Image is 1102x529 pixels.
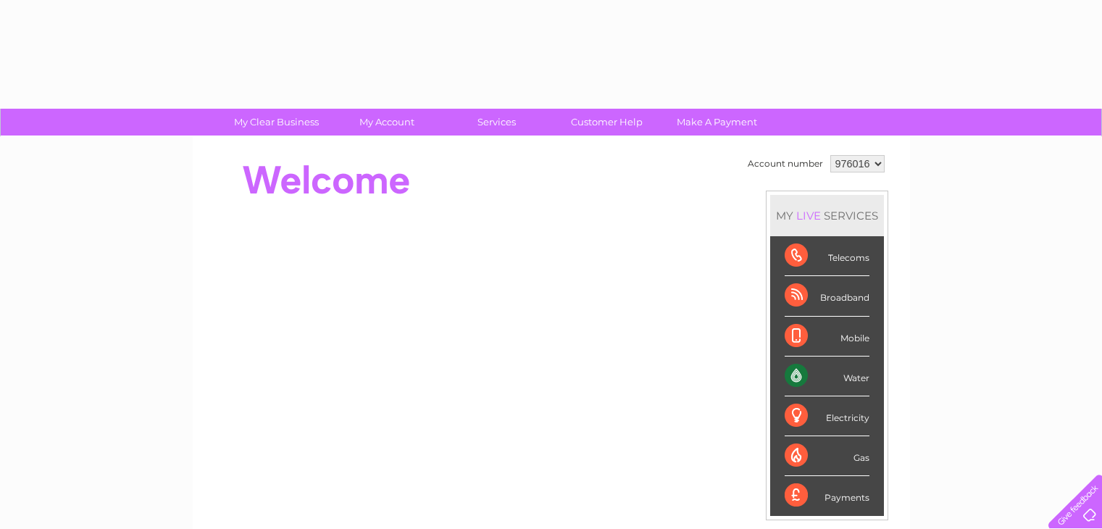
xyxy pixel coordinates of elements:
[744,151,827,176] td: Account number
[785,276,869,316] div: Broadband
[657,109,777,136] a: Make A Payment
[547,109,667,136] a: Customer Help
[785,236,869,276] div: Telecoms
[785,436,869,476] div: Gas
[217,109,336,136] a: My Clear Business
[785,357,869,396] div: Water
[327,109,446,136] a: My Account
[437,109,556,136] a: Services
[770,195,884,236] div: MY SERVICES
[785,317,869,357] div: Mobile
[793,209,824,222] div: LIVE
[785,476,869,515] div: Payments
[785,396,869,436] div: Electricity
